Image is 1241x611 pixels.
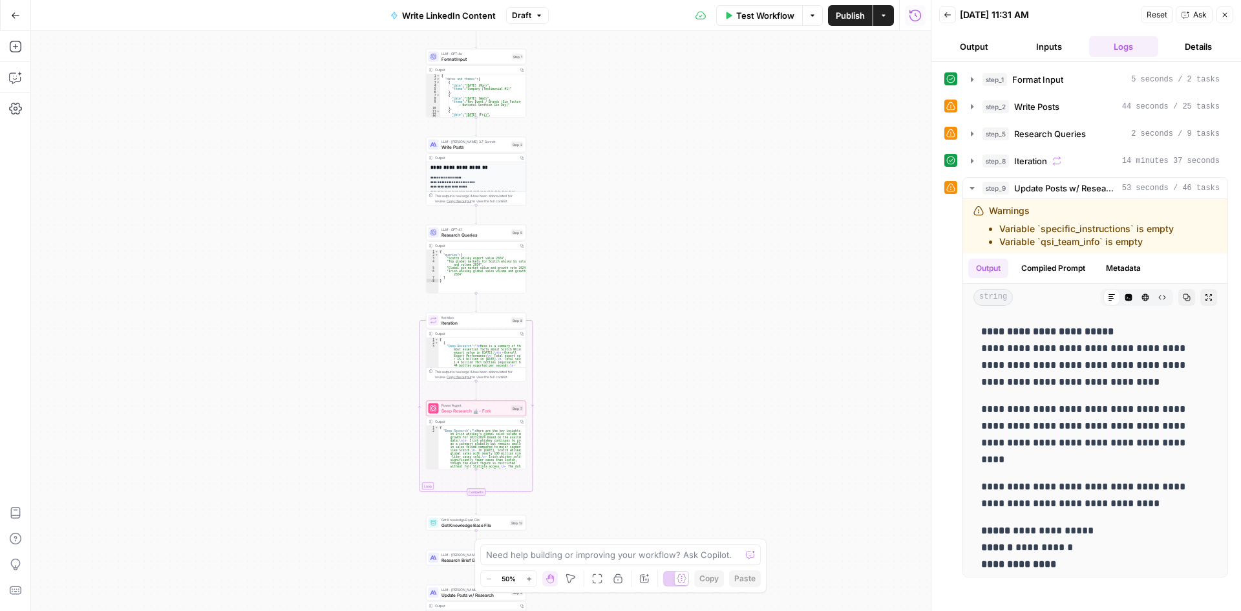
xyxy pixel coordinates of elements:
span: Copy the output [447,375,471,379]
span: Toggle code folding, rows 1 through 5 [435,338,439,341]
span: LLM · GPT-4o [441,51,509,56]
div: Step 8 [511,317,524,323]
div: 10 [427,107,441,110]
button: Write LinkedIn Content [383,5,504,26]
span: Iteration [441,319,509,326]
g: Edge from step_8-iteration-end to step_13 [475,496,477,515]
div: 2 [427,78,441,81]
span: Publish [836,9,865,22]
div: 2 [427,253,439,257]
div: 1 [427,74,441,78]
span: Get Knowledge Base File [441,522,507,528]
span: Draft [512,10,531,21]
span: Reset [1147,9,1167,21]
span: Get Knowledge Base File [441,517,507,522]
g: Edge from step_13 to step_14 [475,531,477,550]
div: 6 [427,270,439,276]
div: LLM · [PERSON_NAME] 4Research Brief GeneratorStep 14 [426,550,526,566]
div: 1 [427,250,439,253]
div: 53 seconds / 46 tasks [963,199,1227,577]
div: 1 [427,426,439,429]
g: Edge from step_4 to step_1 [475,30,477,48]
button: 53 seconds / 46 tasks [963,178,1227,198]
li: Variable `qsi_team_info` is empty [999,235,1174,248]
span: Toggle code folding, rows 2 through 7 [435,253,439,257]
span: string [973,289,1013,306]
button: Output [939,36,1009,57]
span: Toggle code folding, rows 1 through 52 [436,74,440,78]
div: Output [435,155,516,160]
button: Output [968,259,1008,278]
span: Toggle code folding, rows 3 through 6 [436,81,440,84]
button: Reset [1141,6,1173,23]
div: This output is too large & has been abbreviated for review. to view the full content. [435,369,524,380]
div: Step 2 [511,142,524,147]
div: 7 [427,276,439,279]
span: Toggle code folding, rows 1 through 3 [435,426,439,429]
button: Copy [694,570,724,587]
button: 14 minutes 37 seconds [963,151,1227,171]
span: Toggle code folding, rows 2 through 51 [436,78,440,81]
span: LLM · GPT-4.1 [441,227,509,232]
span: Write Posts [1014,100,1059,113]
button: Paste [729,570,761,587]
div: LLM · GPT-4.1Research QueriesStep 5Output{ "queries":[ "Scotch whisky export value 2024", "Top gl... [426,225,526,294]
div: Step 5 [511,230,524,235]
span: step_5 [982,127,1009,140]
span: Research Brief Generator [441,557,507,563]
span: Iteration [441,315,509,320]
span: Toggle code folding, rows 1 through 8 [435,250,439,253]
g: Edge from step_8 to step_7 [475,381,477,400]
span: Toggle code folding, rows 2 through 4 [435,341,439,345]
span: Ask [1193,9,1207,21]
button: Publish [828,5,873,26]
div: Output [435,67,516,72]
div: Output [435,419,516,424]
span: Paste [734,573,756,584]
button: Metadata [1098,259,1149,278]
div: Complete [426,489,526,496]
div: 3 [427,81,441,84]
div: Output [435,603,516,608]
div: 3 [427,257,439,260]
span: Research Queries [441,231,509,238]
div: Complete [467,489,485,496]
button: Details [1163,36,1233,57]
div: 11 [427,110,441,113]
div: LoopIterationIterationStep 8Output[ { "Deep_Research":"\nHere is a summary of the most essential ... [426,313,526,381]
button: Test Workflow [716,5,802,26]
button: Logs [1089,36,1159,57]
span: 2 seconds / 9 tasks [1131,128,1220,140]
div: 2 [427,341,439,345]
div: 4 [427,84,441,87]
li: Variable `specific_instructions` is empty [999,222,1174,235]
div: 4 [427,260,439,266]
span: 50% [502,573,516,584]
button: 5 seconds / 2 tasks [963,69,1227,90]
div: 5 [427,87,441,91]
div: Step 7 [511,405,524,411]
span: step_9 [982,182,1009,195]
span: Write Posts [441,144,509,150]
span: 53 seconds / 46 tasks [1122,182,1220,194]
g: Edge from step_5 to step_8 [475,294,477,312]
div: Output [435,243,516,248]
div: 9 [427,100,441,107]
span: 14 minutes 37 seconds [1122,155,1220,167]
div: 7 [427,94,441,97]
span: Copy the output [447,199,471,203]
span: Iteration [1014,155,1047,167]
span: 44 seconds / 25 tasks [1122,101,1220,113]
span: LLM · [PERSON_NAME] 3.7 Sonnet [441,139,509,144]
span: Test Workflow [736,9,794,22]
span: Toggle code folding, rows 7 through 10 [436,94,440,97]
span: step_8 [982,155,1009,167]
div: Get Knowledge Base FileGet Knowledge Base FileStep 13 [426,515,526,531]
span: Format Input [441,56,509,62]
div: Power AgentDeep Research 🔬 - ForkStep 7Output{ "Deep_Research":"\nHere are the key insights on Ir... [426,401,526,469]
button: Inputs [1014,36,1084,57]
span: step_1 [982,73,1007,86]
div: 1 [427,338,439,341]
span: Update Posts w/ Research [1014,182,1117,195]
div: Step 1 [512,54,524,59]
